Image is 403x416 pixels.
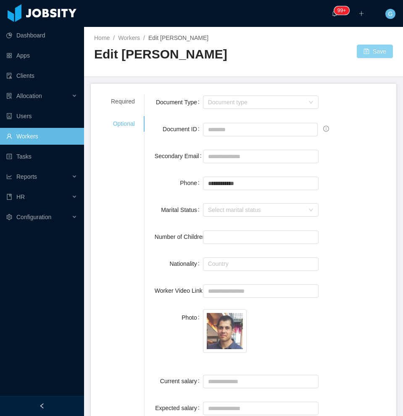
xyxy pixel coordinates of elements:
[94,34,110,41] a: Home
[101,94,145,109] div: Required
[182,314,203,321] label: Photo
[6,148,77,165] a: icon: profileTasks
[6,128,77,145] a: icon: userWorkers
[118,34,140,41] a: Workers
[160,378,203,384] label: Current salary
[143,34,145,41] span: /
[6,214,12,220] i: icon: setting
[155,233,211,240] label: Number of Children
[94,46,244,63] h2: Edit [PERSON_NAME]
[169,260,203,267] label: Nationality
[16,214,51,220] span: Configuration
[203,231,319,244] input: Number of Children
[358,11,364,16] i: icon: plus
[148,34,208,41] span: Edit [PERSON_NAME]
[334,6,349,15] sup: 219
[208,98,305,106] div: Document type
[332,11,337,16] i: icon: bell
[101,116,145,132] div: Optional
[16,193,25,200] span: HR
[308,207,313,213] i: icon: down
[6,47,77,64] a: icon: appstoreApps
[203,284,319,298] input: Worker Video Link
[323,126,329,132] span: info-circle
[308,100,313,106] i: icon: down
[180,180,203,186] label: Phone
[155,287,208,294] label: Worker Video Link
[155,405,203,411] label: Expected salary
[203,150,319,163] input: Secondary Email
[6,174,12,180] i: icon: line-chart
[6,108,77,125] a: icon: robotUsers
[203,402,319,415] input: Expected salary
[156,99,203,106] label: Document Type
[203,375,319,388] input: Current salary
[208,206,305,214] div: Select marital status
[203,177,319,190] input: Phone
[357,45,393,58] button: icon: saveSave
[16,173,37,180] span: Reports
[163,126,203,132] label: Document ID
[6,67,77,84] a: icon: auditClients
[203,123,318,136] input: Document ID
[113,34,115,41] span: /
[388,9,393,19] span: G
[161,207,203,213] label: Marital Status
[6,93,12,99] i: icon: solution
[6,27,77,44] a: icon: pie-chartDashboard
[6,194,12,200] i: icon: book
[16,93,42,99] span: Allocation
[155,153,205,159] label: Secondary Email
